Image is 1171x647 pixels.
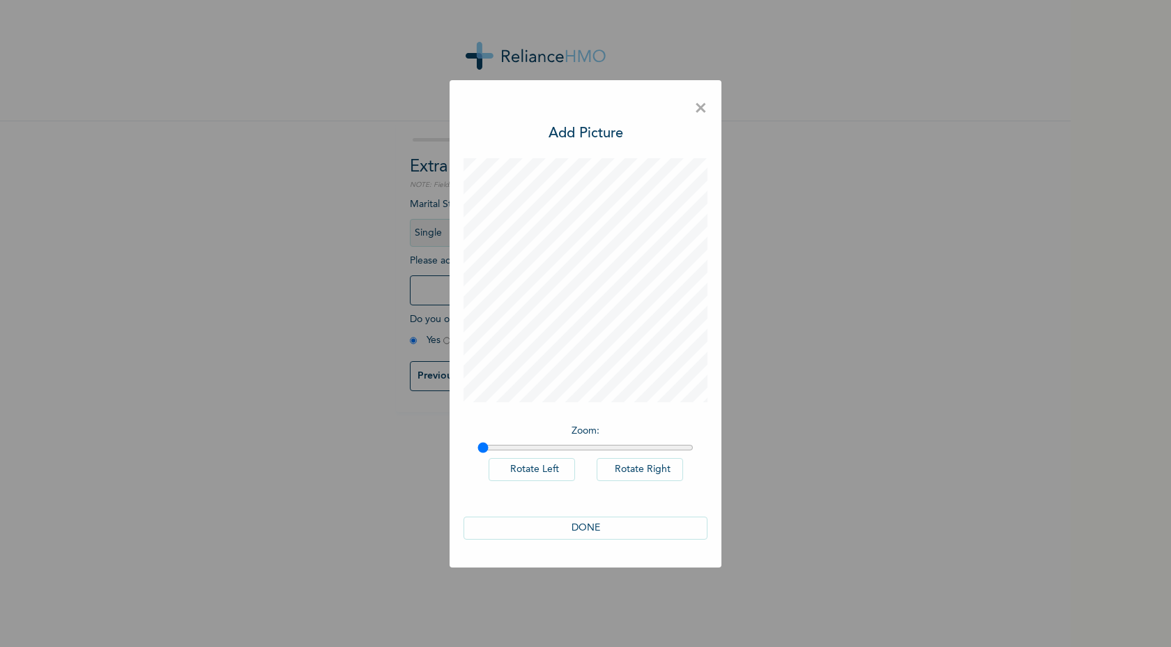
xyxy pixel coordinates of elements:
span: Please add a recent Passport Photograph [410,256,661,312]
h3: Add Picture [549,123,623,144]
span: × [694,94,707,123]
button: DONE [464,517,707,540]
button: Rotate Right [597,458,683,481]
p: Zoom : [477,424,694,439]
button: Rotate Left [489,458,575,481]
